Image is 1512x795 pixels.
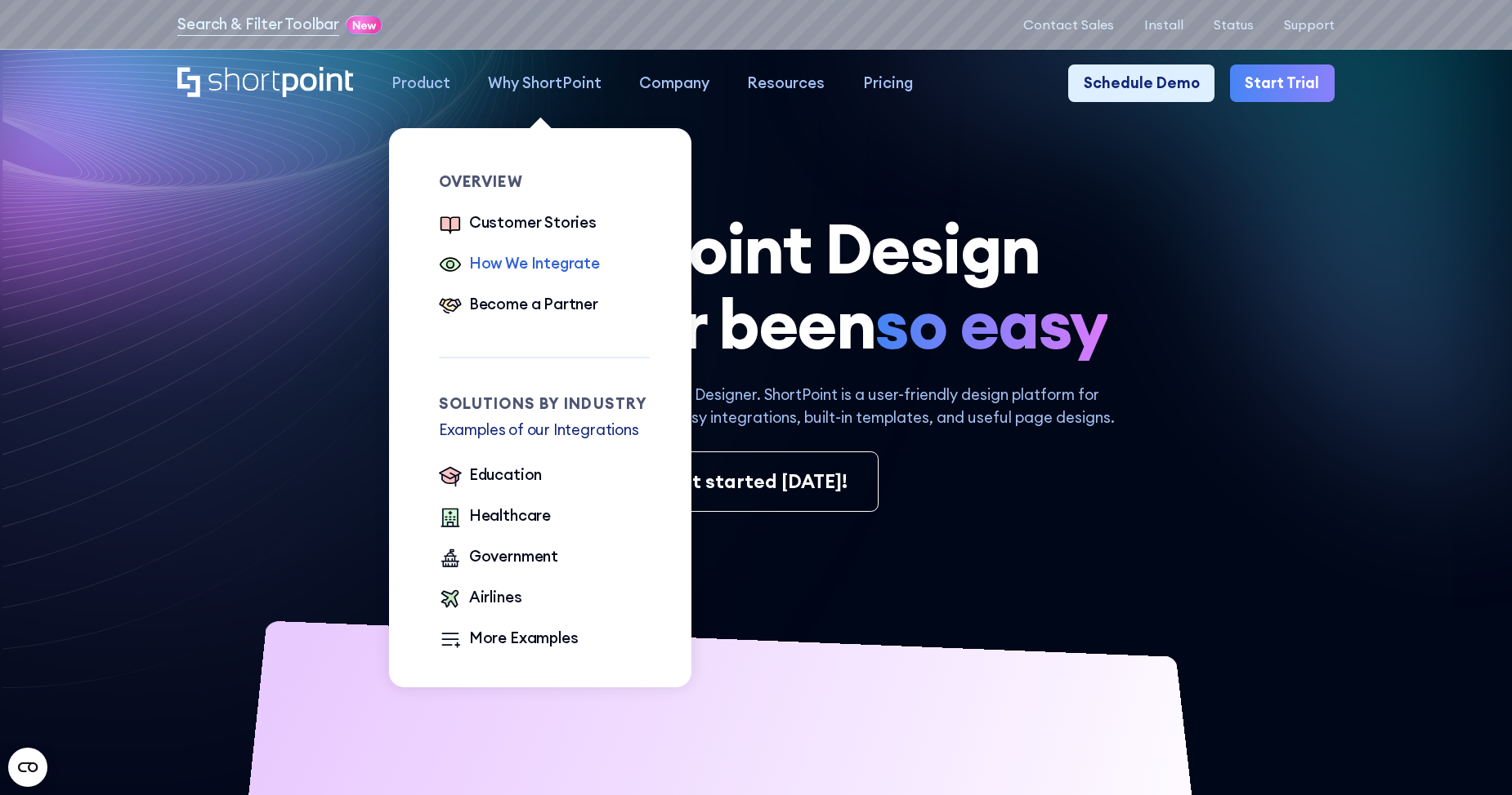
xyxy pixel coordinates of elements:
a: More Examples [439,627,579,652]
div: Resources [747,72,825,95]
a: Status [1214,17,1254,33]
div: Why ShortPoint [488,72,602,95]
h1: SharePoint Design has never been [177,211,1334,361]
a: Company [620,64,728,102]
a: Schedule Demo [1068,64,1215,102]
div: Get started [DATE]! [665,468,848,496]
div: Education [469,464,542,486]
button: Open CMP widget [8,748,47,787]
div: Customer Stories [469,211,597,234]
div: More Examples [469,627,579,650]
a: Government [439,545,558,571]
div: How We Integrate [469,252,600,275]
div: Pricing [863,72,913,95]
a: Why ShortPoint [469,64,620,102]
p: Examples of our Integrations [439,419,650,442]
a: Education [439,464,542,489]
div: Product [391,72,450,95]
a: Become a Partner [439,293,598,318]
p: With ShortPoint, you are the SharePoint Designer. ShortPoint is a user-friendly design platform f... [374,384,1139,429]
a: Customer Stories [439,211,597,237]
a: Healthcare [439,504,551,530]
a: Get started [DATE]! [634,451,879,512]
a: Product [373,64,469,102]
div: Overview [439,174,650,189]
a: Home [177,67,353,100]
a: Search & Filter Toolbar [177,13,339,36]
a: Support [1284,17,1335,33]
div: Government [469,545,558,568]
span: so easy [875,286,1107,362]
a: Resources [728,64,843,102]
div: Company [639,72,709,95]
div: Airlines [469,586,522,609]
div: Healthcare [469,504,551,527]
iframe: Chat Widget [1218,606,1512,795]
a: Pricing [844,64,932,102]
a: Airlines [439,586,522,611]
a: Start Trial [1230,64,1335,102]
a: Contact Sales [1023,17,1114,33]
div: Solutions by Industry [439,396,650,411]
a: Install [1144,17,1183,33]
div: Become a Partner [469,293,598,316]
a: How We Integrate [439,252,600,278]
